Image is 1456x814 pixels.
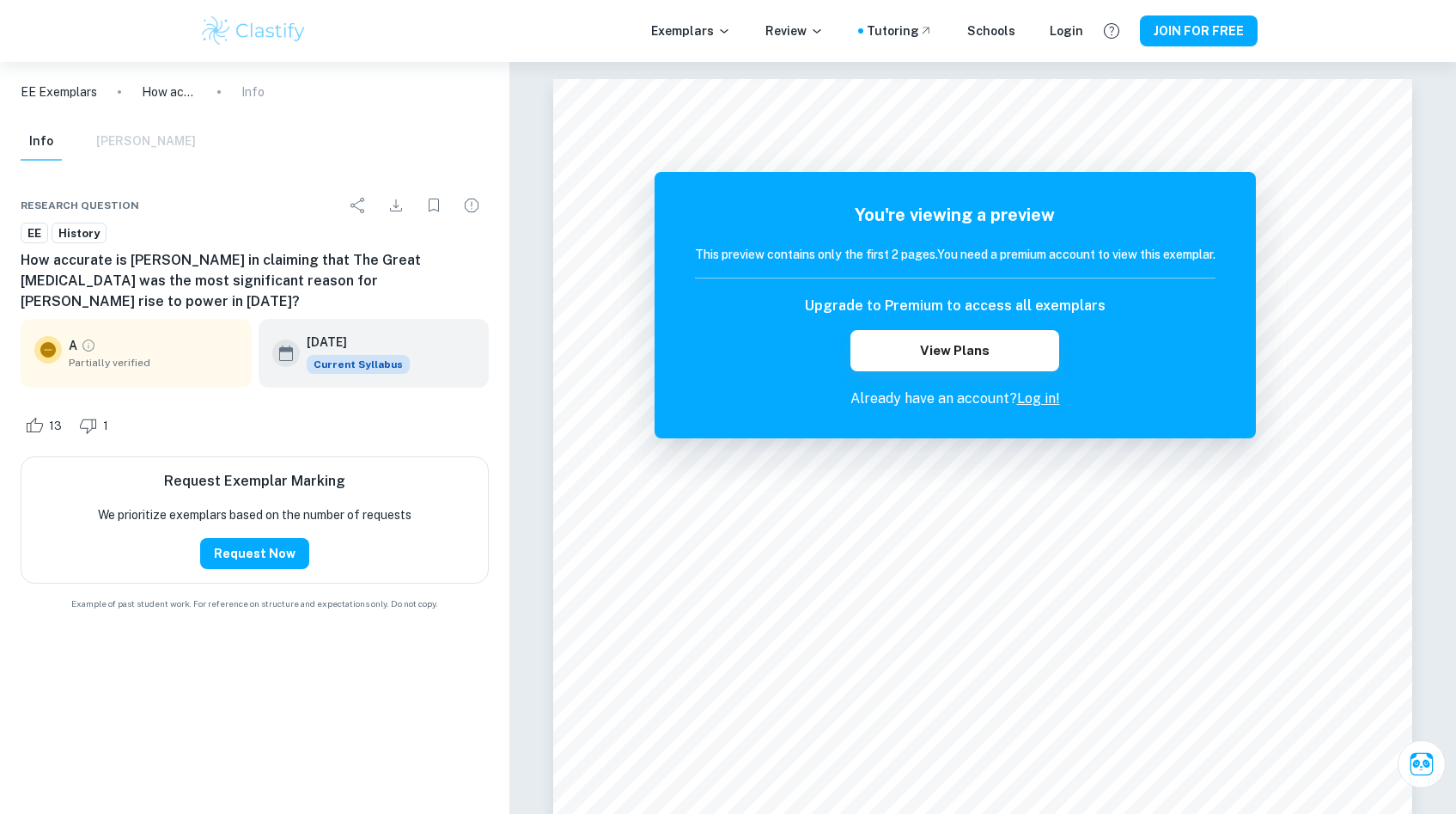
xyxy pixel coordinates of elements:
span: 1 [94,418,118,435]
button: View Plans [850,330,1058,371]
p: Already have an account? [695,389,1215,409]
p: Exemplars [651,21,731,40]
button: Info [21,123,62,161]
p: How accurate is [PERSON_NAME] in claiming that The Great [MEDICAL_DATA] was the most significant ... [142,83,197,101]
a: Grade partially verified [81,338,96,353]
span: History [52,225,106,242]
div: Download [379,188,413,223]
a: EE [21,223,48,244]
a: History [52,223,107,244]
a: Login [1050,21,1083,40]
p: We prioritize exemplars based on the number of requests [98,505,411,524]
h5: You're viewing a preview [695,202,1215,228]
h6: How accurate is [PERSON_NAME] in claiming that The Great [MEDICAL_DATA] was the most significant ... [21,250,489,312]
div: Share [341,188,375,223]
div: Like [21,412,71,439]
span: EE [21,225,47,242]
button: Ask Clai [1398,740,1446,788]
p: A [69,336,77,355]
img: Clastify logo [199,14,308,48]
p: Review [765,21,824,40]
div: This exemplar is based on the current syllabus. Feel free to refer to it for inspiration/ideas wh... [307,355,410,374]
p: Info [241,83,265,101]
h6: Request Exemplar Marking [164,471,345,492]
button: JOIN FOR FREE [1140,15,1258,46]
div: Bookmark [417,188,451,223]
a: EE Exemplars [21,83,97,101]
span: Example of past student work. For reference on structure and expectations only. Do not copy. [21,597,489,610]
span: 13 [40,418,71,435]
a: Tutoring [867,21,933,40]
span: Current Syllabus [307,355,410,374]
span: Research question [21,198,139,213]
div: Dislike [75,412,118,439]
button: Request Now [200,538,309,569]
h6: [DATE] [307,333,396,352]
span: Partially verified [69,355,238,370]
h6: This preview contains only the first 2 pages. You need a premium account to view this exemplar. [695,245,1215,264]
h6: Upgrade to Premium to access all exemplars [805,296,1106,316]
button: Help and Feedback [1097,16,1126,46]
div: Report issue [454,188,489,223]
a: Schools [967,21,1015,40]
a: Log in! [1017,390,1060,407]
